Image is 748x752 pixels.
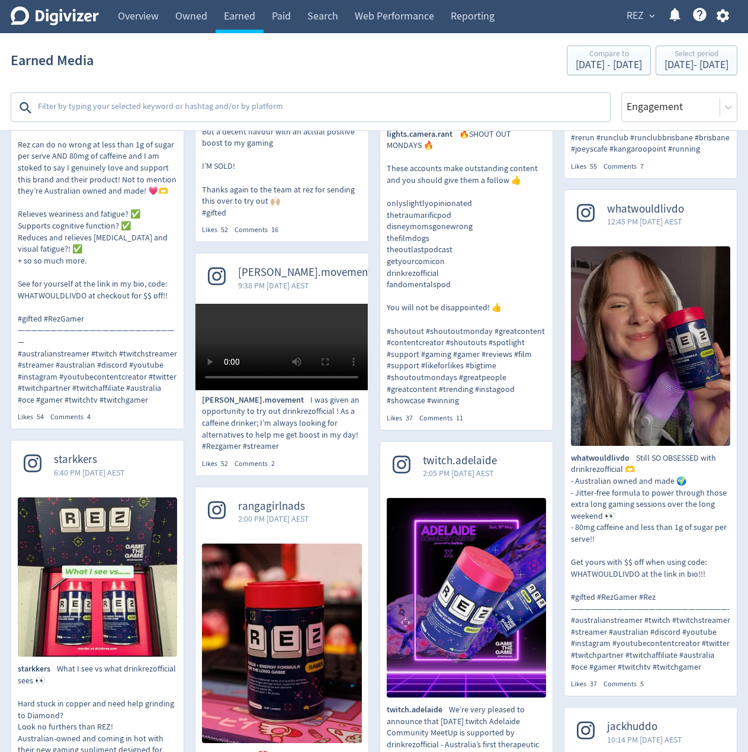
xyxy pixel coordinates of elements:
p: I was given an opportunity to try out drinkrezofficial ! As a caffeine drinker; I’m always lookin... [202,394,361,452]
span: 12:45 PM [DATE] AEST [607,216,684,227]
span: 5 [640,679,644,689]
span: [PERSON_NAME].movement [238,266,371,279]
a: whatwouldlivdo12:45 PM [DATE] AESTStill SO OBSESSED with drinkrezofficial 🫶 - Australian owned an... [564,190,737,689]
img: Still SO OBSESSED with drinkrezofficial 🫶 - Australian owned and made 🌍 - Jitter-free formula to ... [571,246,730,446]
span: 7 [640,162,644,171]
p: Still SO OBSESSED with drinkrezofficial 🫶 - Australian owned and made 🌍 - Jitter-free formula to ... [571,452,730,673]
div: Comments [603,162,650,172]
div: Comments [419,413,470,423]
span: 55 [590,162,597,171]
span: 2:00 PM [DATE] AEST [238,513,309,525]
span: 11 [456,413,463,423]
span: 2 [271,459,275,468]
button: Select period[DATE]- [DATE] [656,46,737,75]
span: starkkers [18,663,57,675]
span: whatwouldlivdo [607,203,684,216]
p: 🔥SHOUT OUT MONDAYS 🔥 These accounts make outstanding content and you should give them a follow 👍 ... [387,128,546,407]
h1: Earned Media [11,41,94,79]
span: 4 [87,412,91,422]
div: Likes [202,459,235,469]
div: Comments [603,679,650,689]
div: Comments [50,412,97,422]
span: rangagirlnads [238,500,309,513]
span: 6:40 PM [DATE] AEST [54,467,125,478]
img: What I see vs what drinkrezofficial sees 👀 Hard stuck in copper and need help grinding to Diamond... [18,497,177,657]
span: [PERSON_NAME].movement [202,394,310,406]
div: Likes [18,412,50,422]
span: REZ [627,7,644,25]
img: We’re very pleased to announce that tomorrow’s twitch Adelaide Community MeetUp is supported by d... [387,498,546,698]
div: Comments [235,459,281,469]
span: 9:38 PM [DATE] AEST [238,279,371,291]
span: twitch.adelaide [387,704,449,716]
button: REZ [622,7,658,25]
span: whatwouldlivdo [571,452,636,464]
p: Guys. Oh my GOD! drinkrezofficial has genuinely brought my jitter-free energy drink dreams to lif... [18,58,177,406]
img: ❤️ Announcement! ⋮ ⤷ I am thrilled to announce that I’ve officially partnered with REZ , the perf... [202,544,361,743]
div: Likes [571,162,603,172]
div: Likes [202,225,235,235]
span: 10:14 PM [DATE] AEST [607,734,682,745]
div: Comments [235,225,285,235]
span: 52 [221,225,228,234]
span: starkkers [54,453,125,467]
span: 37 [406,413,413,423]
span: lights.camera.rant [387,128,459,140]
div: Likes [571,679,603,689]
a: [PERSON_NAME].movement9:38 PM [DATE] AEST[PERSON_NAME].movementI was given an opportunity to try ... [195,253,368,468]
span: 52 [221,459,228,468]
div: Compare to [576,50,642,60]
button: Compare to[DATE] - [DATE] [567,46,651,75]
span: expand_more [647,11,657,21]
span: 54 [37,412,44,422]
span: twitch.adelaide [423,454,497,468]
div: [DATE] - [DATE] [664,60,728,70]
span: jackhuddo [607,720,682,734]
div: Select period [664,50,728,60]
span: 37 [590,679,597,689]
span: 2:05 PM [DATE] AEST [423,467,497,479]
span: 16 [271,225,278,234]
div: Likes [387,413,419,423]
div: [DATE] - [DATE] [576,60,642,70]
